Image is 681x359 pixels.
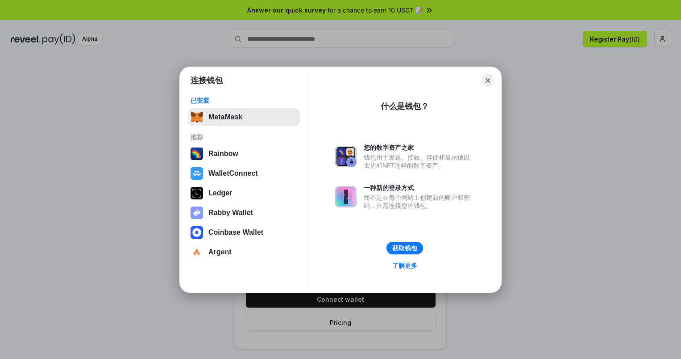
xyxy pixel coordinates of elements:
img: svg+xml,%3Csvg%20width%3D%2228%22%20height%3D%2228%22%20viewBox%3D%220%200%2028%2028%22%20fill%3D... [191,246,203,258]
button: MetaMask [188,108,300,126]
img: svg+xml,%3Csvg%20xmlns%3D%22http%3A%2F%2Fwww.w3.org%2F2000%2Fsvg%22%20fill%3D%22none%22%20viewBox... [335,146,357,167]
img: svg+xml,%3Csvg%20xmlns%3D%22http%3A%2F%2Fwww.w3.org%2F2000%2Fsvg%22%20fill%3D%22none%22%20viewBox... [335,186,357,207]
div: Ledger [208,189,232,197]
div: 一种新的登录方式 [364,184,474,192]
h1: 连接钱包 [191,75,223,86]
div: 已安装 [191,97,297,105]
button: Argent [188,243,300,261]
div: 了解更多 [392,262,417,270]
img: svg+xml,%3Csvg%20fill%3D%22none%22%20height%3D%2233%22%20viewBox%3D%220%200%2035%2033%22%20width%... [191,111,203,123]
div: Rainbow [208,150,238,158]
img: svg+xml,%3Csvg%20width%3D%2228%22%20height%3D%2228%22%20viewBox%3D%220%200%2028%2028%22%20fill%3D... [191,226,203,239]
button: 获取钱包 [386,242,423,254]
img: svg+xml,%3Csvg%20xmlns%3D%22http%3A%2F%2Fwww.w3.org%2F2000%2Fsvg%22%20width%3D%2228%22%20height%3... [191,187,203,199]
div: 什么是钱包？ [381,101,429,112]
img: svg+xml,%3Csvg%20width%3D%2228%22%20height%3D%2228%22%20viewBox%3D%220%200%2028%2028%22%20fill%3D... [191,167,203,180]
button: WalletConnect [188,165,300,182]
div: Coinbase Wallet [208,228,263,237]
img: svg+xml,%3Csvg%20width%3D%22120%22%20height%3D%22120%22%20viewBox%3D%220%200%20120%20120%22%20fil... [191,148,203,160]
div: 推荐 [191,133,297,141]
button: Ledger [188,184,300,202]
div: 获取钱包 [392,244,417,252]
img: svg+xml,%3Csvg%20xmlns%3D%22http%3A%2F%2Fwww.w3.org%2F2000%2Fsvg%22%20fill%3D%22none%22%20viewBox... [191,207,203,219]
div: Rabby Wallet [208,209,253,217]
div: WalletConnect [208,169,258,177]
button: Close [482,74,494,87]
button: Rabby Wallet [188,204,300,222]
button: Rainbow [188,145,300,163]
a: 了解更多 [387,260,423,271]
div: 您的数字资产之家 [364,144,474,152]
div: MetaMask [208,113,242,121]
div: 钱包用于发送、接收、存储和显示像以太坊和NFT这样的数字资产。 [364,153,474,169]
div: 而不是在每个网站上创建新的账户和密码，只需连接您的钱包。 [364,194,474,210]
button: Coinbase Wallet [188,224,300,241]
div: Argent [208,248,232,256]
